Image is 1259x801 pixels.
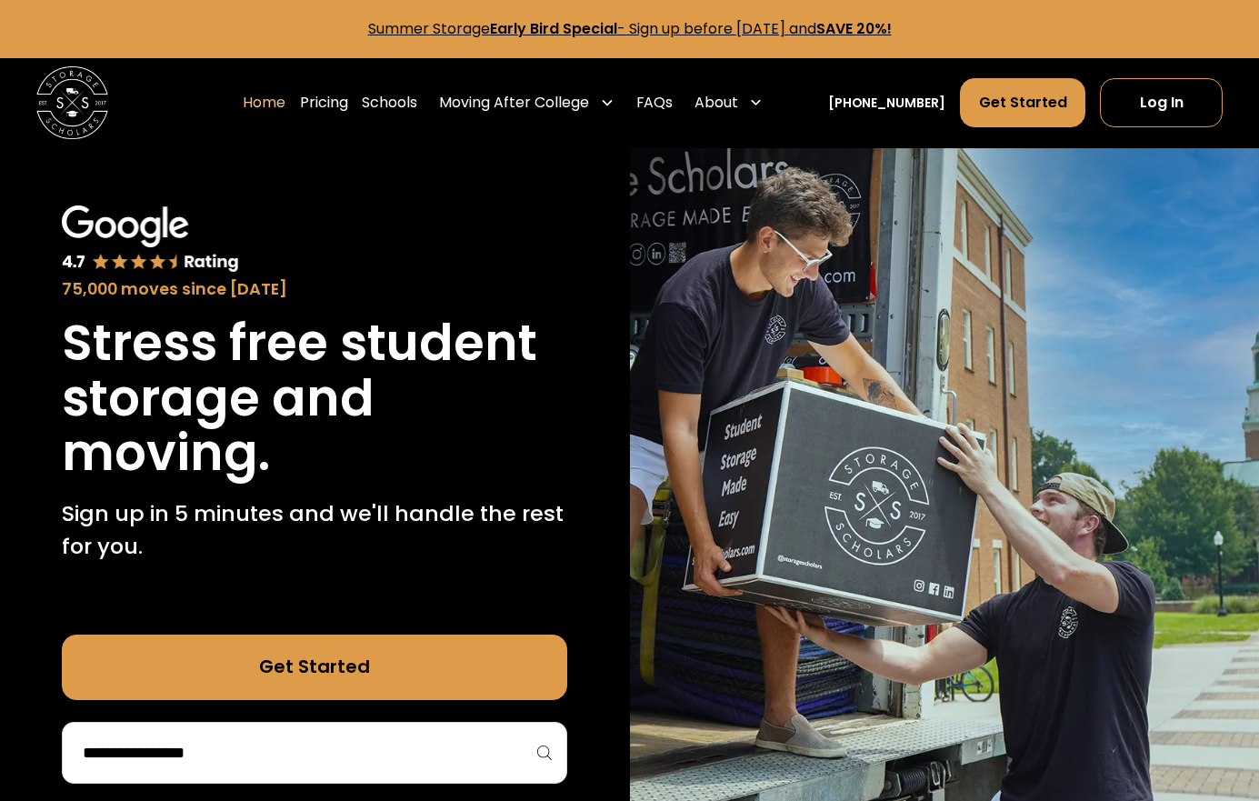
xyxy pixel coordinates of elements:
a: Schools [362,77,417,128]
a: [PHONE_NUMBER] [828,94,945,113]
div: Moving After College [439,92,589,114]
div: 75,000 moves since [DATE] [62,277,567,302]
h1: Stress free student storage and moving. [62,315,567,479]
div: Moving After College [432,77,622,128]
p: Sign up in 5 minutes and we'll handle the rest for you. [62,497,567,562]
img: Google 4.7 star rating [62,205,239,273]
div: About [687,77,771,128]
a: FAQs [636,77,673,128]
strong: SAVE 20%! [816,18,892,39]
a: Get Started [62,635,567,699]
a: Pricing [300,77,348,128]
div: About [694,92,738,114]
a: Summer StorageEarly Bird Special- Sign up before [DATE] andSAVE 20%! [368,18,892,39]
a: Log In [1100,78,1223,127]
a: Get Started [960,78,1086,127]
img: Storage Scholars main logo [36,66,108,138]
a: Home [243,77,285,128]
strong: Early Bird Special [490,18,617,39]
